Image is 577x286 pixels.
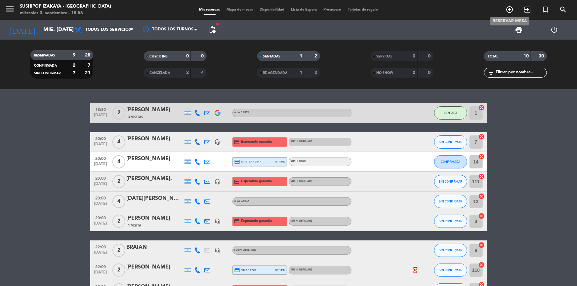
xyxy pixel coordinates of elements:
span: CONFIRMADA [441,160,460,163]
span: 4 [112,135,125,149]
strong: 0 [413,70,416,75]
i: headset_mic [215,139,221,145]
strong: 0 [201,54,205,58]
span: CONFIRMADA [34,64,57,67]
i: cancel [478,173,485,180]
span: Mis reservas [196,8,223,12]
i: cancel [478,193,485,199]
i: cancel [478,242,485,248]
span: Esperando garantía [241,139,272,144]
span: [DATE] [93,142,109,150]
span: CHECK INS [150,55,168,58]
div: miércoles 3. septiembre - 18:56 [20,10,111,17]
span: print [515,26,523,34]
strong: 2 [314,54,318,58]
i: turned_in_not [541,6,549,14]
i: power_settings_new [551,26,558,34]
span: stripe [275,268,285,272]
span: SIN CONFIRMAR [439,248,462,252]
i: cancel [478,153,485,160]
img: google-logo.png [215,110,221,116]
i: menu [5,4,15,14]
span: SIN CONFIRMAR [439,140,462,144]
span: 3 Visitas [128,115,144,120]
span: [DATE] [93,113,109,121]
span: , ARS [306,220,313,222]
span: 1 Visita [128,223,142,228]
div: Sushipop Izakaya - [GEOGRAPHIC_DATA] [20,3,111,10]
span: SUSHI LIBRE [234,249,257,251]
span: Lista de Espera [288,8,320,12]
div: [DATE][PERSON_NAME] [127,194,183,203]
span: 4 [112,155,125,168]
div: [PERSON_NAME] [127,214,183,223]
span: visa * 5779 [234,267,256,273]
strong: 1 [300,70,302,75]
span: SENTADA [444,111,457,115]
button: SIN CONFIRMAR [434,135,467,149]
button: SIN CONFIRMAR [434,195,467,208]
button: SIN CONFIRMAR [434,215,467,228]
span: 4 [112,195,125,208]
span: Tarjetas de regalo [345,8,381,12]
span: [DATE] [93,162,109,169]
span: NO SHOW [377,71,393,75]
span: SUSHI LIBRE [291,268,313,271]
span: 22:00 [93,263,109,270]
span: , ARS [306,180,313,183]
span: stripe [275,160,285,164]
button: SIN CONFIRMAR [434,244,467,257]
strong: 0 [428,54,432,58]
i: exit_to_app [523,6,531,14]
button: menu [5,4,15,16]
span: SENTADAS [263,55,281,58]
i: credit_card [234,218,240,224]
span: , ARS [306,140,313,143]
button: SENTADA [434,106,467,120]
strong: 7 [88,63,92,68]
span: Esperando garantía [241,179,272,184]
span: A LA CARTA [234,111,250,114]
strong: 7 [73,71,75,75]
strong: 28 [85,53,92,57]
button: CONFIRMADA [434,155,467,168]
span: SIN CONFIRMAR [439,268,462,272]
div: [PERSON_NAME] [127,106,183,114]
span: Disponibilidad [256,8,288,12]
span: [DATE] [93,270,109,278]
span: , ARS [250,249,257,251]
strong: 2 [186,70,189,75]
span: , ARS [306,268,313,271]
span: 20:00 [93,194,109,201]
i: cancel [478,104,485,111]
span: A LA CARTA [234,200,250,202]
strong: 1 [300,54,302,58]
span: TOTAL [488,55,498,58]
i: headset_mic [215,247,221,253]
strong: 0 [186,54,189,58]
span: SUSHI LIBRE [291,160,306,163]
span: SIN CONFIRMAR [34,72,61,75]
div: BRAIAN [127,243,183,252]
i: credit_card [234,139,240,145]
button: SIN CONFIRMAR [434,264,467,277]
strong: 10 [524,54,529,58]
i: credit_card [234,179,240,185]
div: [PERSON_NAME] [127,155,183,163]
i: headset_mic [215,179,221,185]
strong: 0 [413,54,416,58]
span: SUSHI LIBRE [291,220,313,222]
i: cancel [478,213,485,219]
span: SIN CONFIRMAR [439,180,462,183]
span: Esperando garantía [241,218,272,224]
span: 2 [112,175,125,188]
div: [PERSON_NAME]. [127,174,183,183]
span: 22:00 [93,243,109,250]
span: SIN CONFIRMAR [439,219,462,223]
span: [DATE] [93,221,109,229]
span: 20:00 [93,174,109,182]
strong: 9 [73,53,75,57]
span: 20:00 [93,134,109,142]
span: SIN CONFIRMAR [439,199,462,203]
i: arrow_drop_down [62,26,69,34]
